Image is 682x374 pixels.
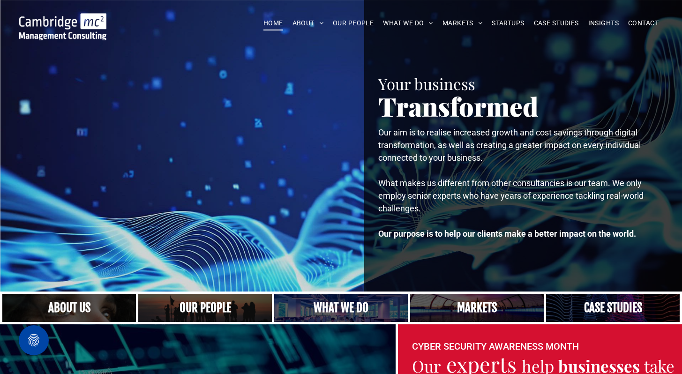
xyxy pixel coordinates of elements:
[19,15,106,24] a: Your Business Transformed | Cambridge Management Consulting
[259,16,288,30] a: HOME
[487,16,529,30] a: STARTUPS
[2,294,136,322] a: Close up of woman's face, centered on her eyes, digital infrastructure
[378,127,641,163] span: Our aim is to realise increased growth and cost savings through digital transformation, as well a...
[378,16,438,30] a: WHAT WE DO
[584,16,623,30] a: INSIGHTS
[546,294,680,322] a: digital infrastructure
[274,294,408,322] a: A yoga teacher lifting his whole body off the ground in the peacock pose, digital infrastructure
[19,13,106,40] img: Go to Homepage
[138,294,272,322] a: A crowd in silhouette at sunset, on a rise or lookout point, digital transformation
[410,294,544,322] a: digital transformation
[378,73,475,94] span: Your business
[412,341,579,352] font: CYBER SECURITY AWARENESS MONTH
[378,229,636,239] strong: Our purpose is to help our clients make a better impact on the world.
[378,178,644,213] span: What makes us different from other consultancies is our team. We only employ senior experts who h...
[378,89,539,123] span: Transformed
[623,16,663,30] a: CONTACT
[438,16,487,30] a: MARKETS
[529,16,584,30] a: CASE STUDIES
[288,16,329,30] a: ABOUT
[328,16,378,30] a: OUR PEOPLE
